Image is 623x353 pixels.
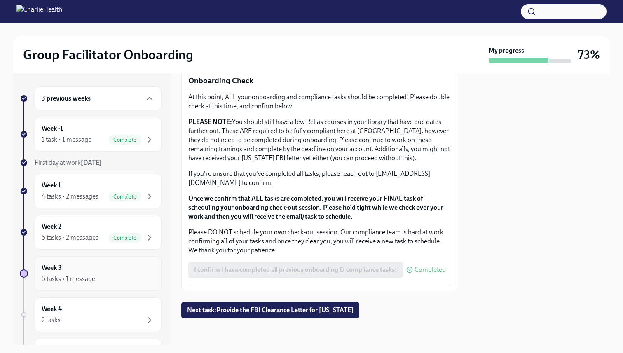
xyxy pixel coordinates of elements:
div: 5 tasks • 1 message [42,274,95,283]
button: Next task:Provide the FBI Clearance Letter for [US_STATE] [181,302,359,318]
p: Onboarding Check [188,75,451,86]
span: Complete [108,137,141,143]
h6: Week -1 [42,124,63,133]
h6: 3 previous weeks [42,94,91,103]
span: Complete [108,194,141,200]
strong: PLEASE NOTE: [188,118,232,126]
a: Week 35 tasks • 1 message [20,256,162,291]
h6: Week 3 [42,263,62,272]
div: 5 tasks • 2 messages [42,233,98,242]
div: 1 task • 1 message [42,135,91,144]
a: Week 42 tasks [20,297,162,332]
strong: My progress [489,46,524,55]
p: Please DO NOT schedule your own check-out session. Our compliance team is hard at work confirming... [188,228,451,255]
span: Completed [415,267,446,273]
p: You should still have a few Relias courses in your library that have due dates further out. These... [188,117,451,163]
a: First day at work[DATE] [20,158,162,167]
span: First day at work [35,159,102,166]
strong: Once we confirm that ALL tasks are completed, you will receive your FINAL task of scheduling your... [188,194,443,220]
h3: 73% [578,47,600,62]
div: 4 tasks • 2 messages [42,192,98,201]
span: Complete [108,235,141,241]
div: 3 previous weeks [35,86,162,110]
a: Week 25 tasks • 2 messagesComplete [20,215,162,250]
h2: Group Facilitator Onboarding [23,47,193,63]
h6: Week 2 [42,222,61,231]
p: At this point, ALL your onboarding and compliance tasks should be completed! Please double check ... [188,93,451,111]
span: Next task : Provide the FBI Clearance Letter for [US_STATE] [187,306,354,314]
a: Week 14 tasks • 2 messagesComplete [20,174,162,208]
p: If you're unsure that you've completed all tasks, please reach out to [EMAIL_ADDRESS][DOMAIN_NAME... [188,169,451,187]
img: CharlieHealth [16,5,62,18]
h6: Week 1 [42,181,61,190]
h6: Week 4 [42,304,62,313]
strong: [DATE] [81,159,102,166]
div: 2 tasks [42,316,61,325]
a: Week -11 task • 1 messageComplete [20,117,162,152]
